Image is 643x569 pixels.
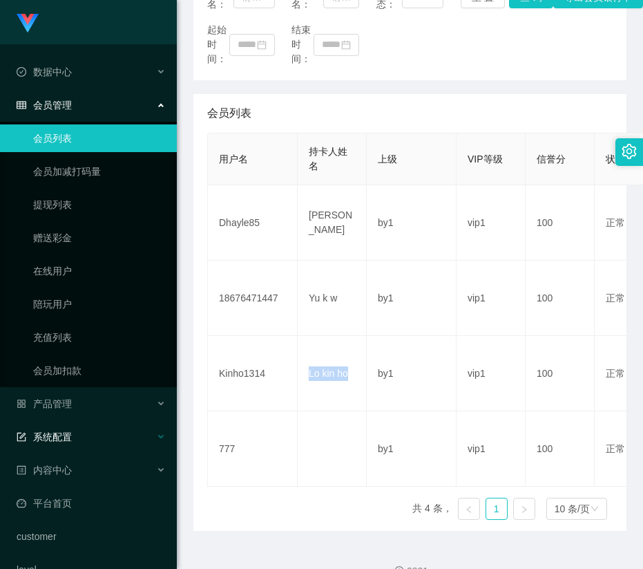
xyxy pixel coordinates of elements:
td: vip1 [457,336,526,411]
td: 100 [526,336,595,411]
td: 100 [526,185,595,261]
td: [PERSON_NAME] [298,185,367,261]
i: 图标: profile [17,465,26,475]
a: 赠送彩金 [33,224,166,252]
td: Lo kin ho [298,336,367,411]
a: 陪玩用户 [33,290,166,318]
i: 图标: right [520,505,528,514]
td: Yu k w [298,261,367,336]
span: 产品管理 [17,398,72,409]
span: 正常 [606,292,625,304]
span: 起始时间： [207,23,229,66]
span: 会员列表 [207,105,251,122]
a: 图标: dashboard平台首页 [17,489,166,517]
td: Dhayle85 [208,185,298,261]
li: 下一页 [513,498,535,520]
li: 共 4 条， [412,498,452,520]
i: 图标: setting [622,144,637,159]
td: by1 [367,185,457,261]
span: 结束时间： [291,23,314,66]
span: 内容中心 [17,465,72,476]
span: VIP等级 [468,153,503,165]
a: 1 [486,498,507,519]
td: by1 [367,261,457,336]
span: 用户名 [219,153,248,165]
i: 图标: table [17,100,26,110]
a: 会员加减打码量 [33,158,166,185]
td: vip1 [457,185,526,261]
td: by1 [367,336,457,411]
td: 100 [526,411,595,487]
span: 上级 [378,153,397,165]
span: 持卡人姓名 [309,146,347,171]
i: 图标: appstore-o [17,399,26,409]
li: 1 [486,498,508,520]
i: 图标: form [17,432,26,442]
td: vip1 [457,411,526,487]
img: logo.9652507e.png [17,14,39,33]
td: 18676471447 [208,261,298,336]
span: 正常 [606,217,625,228]
a: 提现列表 [33,191,166,218]
td: 100 [526,261,595,336]
i: 图标: check-circle-o [17,67,26,77]
span: 状态 [606,153,625,165]
span: 会员管理 [17,100,72,111]
td: vip1 [457,261,526,336]
i: 图标: calendar [257,40,267,50]
span: 正常 [606,368,625,379]
span: 系统配置 [17,431,72,442]
span: 数据中心 [17,66,72,77]
td: by1 [367,411,457,487]
i: 图标: calendar [341,40,351,50]
a: customer [17,523,166,550]
a: 在线用户 [33,257,166,285]
a: 会员列表 [33,124,166,152]
div: 10 条/页 [555,498,590,519]
span: 信誉分 [537,153,566,165]
a: 充值列表 [33,324,166,351]
td: Kinho1314 [208,336,298,411]
a: 会员加扣款 [33,357,166,384]
i: 图标: left [465,505,473,514]
li: 上一页 [458,498,480,520]
td: 777 [208,411,298,487]
i: 图标: down [591,505,599,514]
